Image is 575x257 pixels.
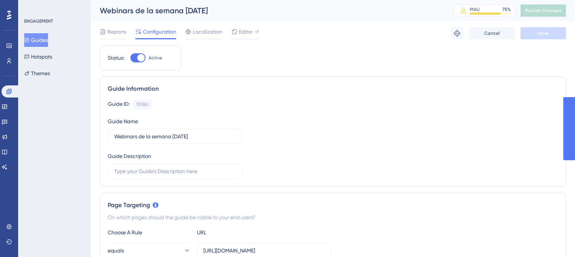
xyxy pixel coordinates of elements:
span: equals [108,246,124,255]
div: MAU [470,6,480,12]
span: Editor [239,27,253,36]
button: Hotspots [24,50,52,63]
div: On which pages should the guide be visible to your end users? [108,213,558,222]
div: Guide Information [108,84,558,93]
div: 75 % [502,6,511,12]
button: Publish Changes [521,5,566,17]
span: Configuration [143,27,176,36]
div: Webinars de la semana [DATE] [100,5,435,16]
span: Cancel [484,30,500,36]
input: yourwebsite.com/path [203,246,325,255]
div: Guide Description [108,152,151,161]
div: Guide ID: [108,99,130,109]
span: Active [149,55,162,61]
span: Publish Changes [525,8,561,14]
button: Guides [24,33,48,47]
div: 151382 [136,101,149,107]
iframe: UserGuiding AI Assistant Launcher [543,227,566,250]
span: Save [538,30,549,36]
button: Cancel [469,27,515,39]
span: Reports [107,27,126,36]
div: Choose A Rule [108,228,191,237]
span: Localization [193,27,222,36]
input: Type your Guide’s Name here [114,132,236,141]
button: Themes [24,67,50,80]
div: Page Targeting [108,201,558,210]
div: Guide Name [108,117,138,126]
button: Save [521,27,566,39]
input: Type your Guide’s Description here [114,167,236,175]
div: ENGAGEMENT [24,18,53,24]
div: URL [197,228,280,237]
div: Status: [108,53,124,62]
